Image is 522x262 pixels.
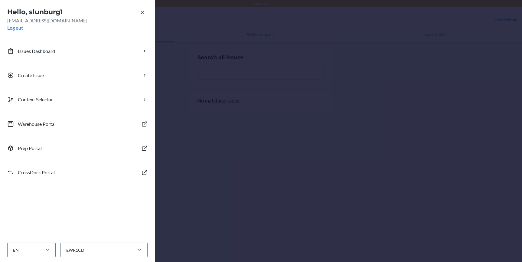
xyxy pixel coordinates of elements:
h2: Hello, slunburg1 [7,7,148,17]
div: EWR1CD [66,247,84,253]
p: [EMAIL_ADDRESS][DOMAIN_NAME] [7,17,148,24]
button: Log out [7,24,23,31]
p: Issues Dashboard [18,47,55,55]
input: EN [12,247,13,253]
p: Prep Portal [18,145,42,152]
div: EN [13,247,19,253]
p: Warehouse Portal [18,120,56,128]
p: Create Issue [18,72,44,79]
p: Context Selector [18,96,53,103]
p: CrossDock Portal [18,169,55,176]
